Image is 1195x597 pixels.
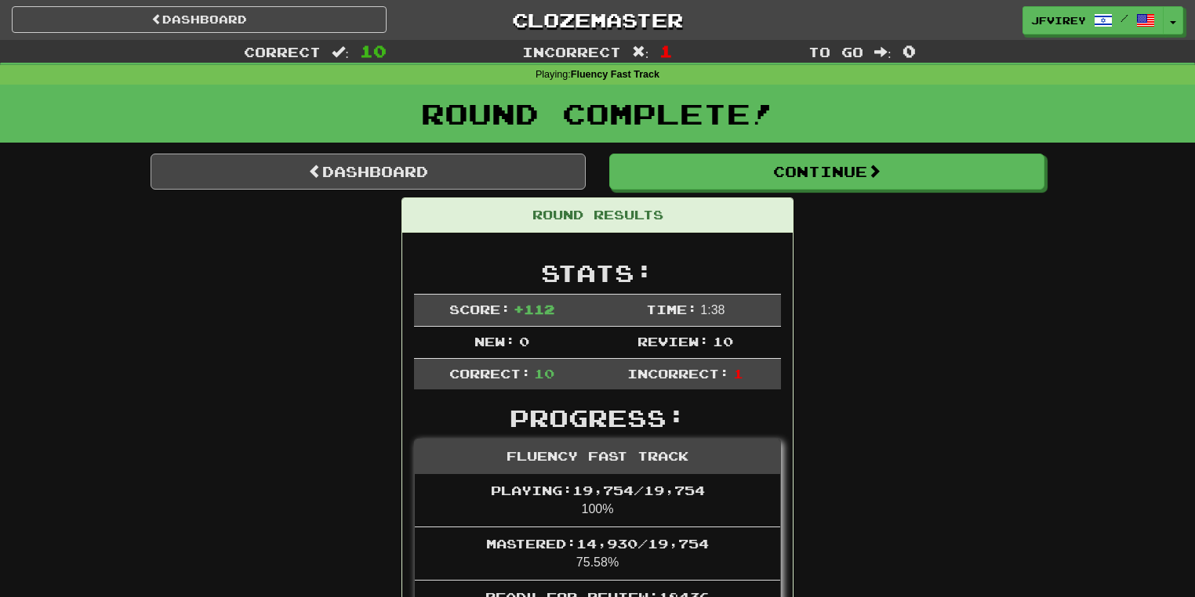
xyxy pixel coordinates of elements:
span: 0 [903,42,916,60]
li: 75.58% [415,526,780,581]
span: 10 [534,366,554,381]
span: New: [474,334,515,349]
span: Correct [244,44,321,60]
span: 1 [659,42,673,60]
span: jfvirey [1031,13,1086,27]
a: Dashboard [12,6,387,33]
button: Continue [609,154,1044,190]
span: Correct: [449,366,531,381]
span: 1 : 38 [700,303,725,317]
span: Score: [449,302,510,317]
span: : [874,45,892,59]
li: 100% [415,474,780,527]
span: To go [808,44,863,60]
span: : [632,45,649,59]
strong: Fluency Fast Track [571,69,659,80]
a: jfvirey / [1022,6,1164,34]
span: Playing: 19,754 / 19,754 [491,483,705,498]
span: Incorrect [522,44,621,60]
span: Mastered: 14,930 / 19,754 [486,536,709,551]
a: Clozemaster [410,6,785,34]
span: Time: [646,302,697,317]
span: Review: [637,334,709,349]
a: Dashboard [151,154,586,190]
h2: Progress: [414,405,781,431]
span: 1 [733,366,743,381]
div: Round Results [402,198,793,233]
h1: Round Complete! [5,98,1190,129]
span: 10 [713,334,733,349]
span: : [332,45,349,59]
div: Fluency Fast Track [415,440,780,474]
span: / [1121,13,1128,24]
span: + 112 [514,302,554,317]
span: 0 [519,334,529,349]
span: Incorrect: [627,366,729,381]
span: 10 [360,42,387,60]
h2: Stats: [414,260,781,286]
